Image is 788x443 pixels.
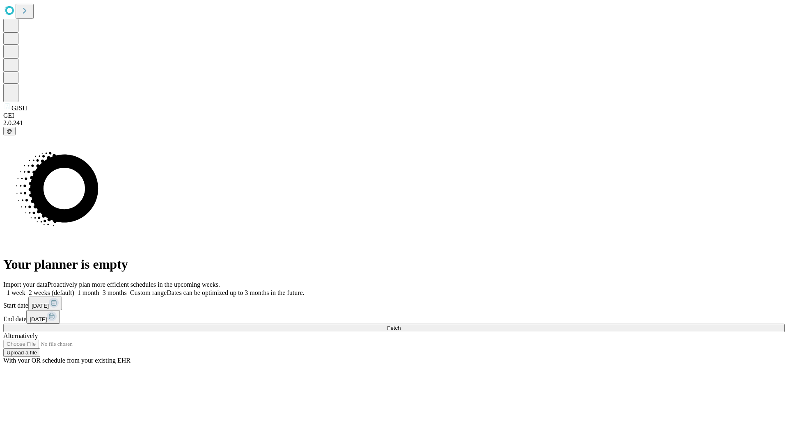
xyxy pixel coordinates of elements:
span: Alternatively [3,332,38,339]
div: GEI [3,112,785,119]
span: [DATE] [30,316,47,322]
span: GJSH [11,105,27,112]
button: @ [3,127,16,135]
span: With your OR schedule from your existing EHR [3,357,131,364]
span: 2 weeks (default) [29,289,74,296]
span: Import your data [3,281,48,288]
span: Proactively plan more efficient schedules in the upcoming weeks. [48,281,220,288]
span: 3 months [103,289,127,296]
button: [DATE] [26,310,60,324]
button: Fetch [3,324,785,332]
button: [DATE] [28,297,62,310]
div: 2.0.241 [3,119,785,127]
span: 1 week [7,289,25,296]
span: Fetch [387,325,401,331]
h1: Your planner is empty [3,257,785,272]
span: [DATE] [32,303,49,309]
span: @ [7,128,12,134]
div: End date [3,310,785,324]
span: Custom range [130,289,167,296]
span: 1 month [78,289,99,296]
button: Upload a file [3,348,40,357]
div: Start date [3,297,785,310]
span: Dates can be optimized up to 3 months in the future. [167,289,304,296]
